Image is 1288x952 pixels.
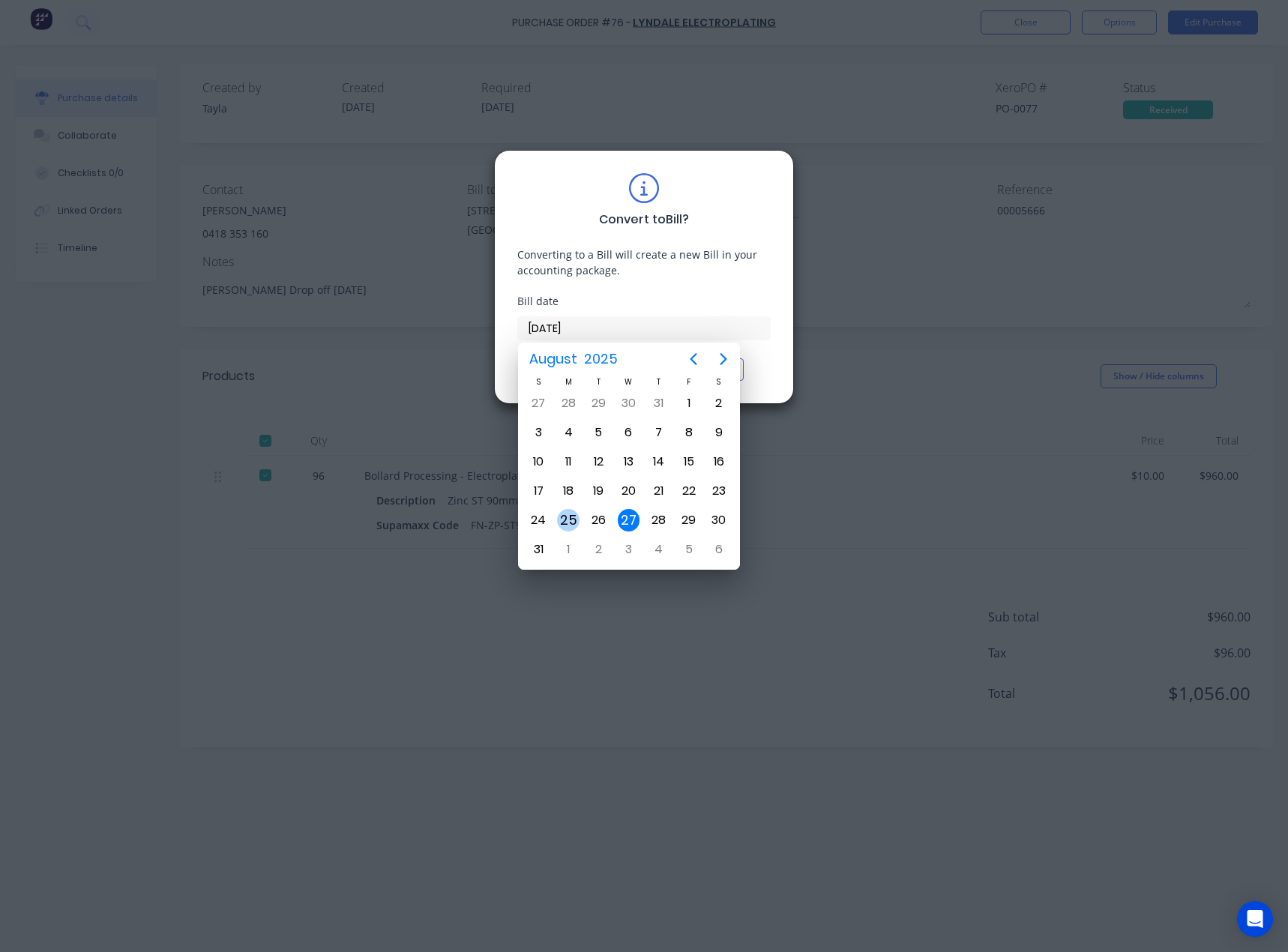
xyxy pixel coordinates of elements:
div: Saturday, August 16, 2025 [708,451,730,473]
div: M [553,376,583,388]
div: Friday, September 5, 2025 [678,538,700,561]
div: Sunday, August 10, 2025 [527,451,550,473]
div: Wednesday, August 20, 2025 [617,480,640,502]
div: Wednesday, September 3, 2025 [617,538,640,561]
span: August [526,346,580,373]
div: Tuesday, August 26, 2025 [587,509,610,531]
div: Sunday, August 3, 2025 [527,421,550,444]
div: Saturday, August 30, 2025 [708,509,730,531]
div: Saturday, September 6, 2025 [708,538,730,561]
div: Wednesday, August 6, 2025 [617,421,640,444]
div: Friday, August 29, 2025 [678,509,700,531]
div: F [674,376,704,388]
div: Thursday, August 21, 2025 [648,480,670,502]
div: Monday, July 28, 2025 [557,392,580,415]
button: Previous page [678,344,708,374]
div: Monday, September 1, 2025 [557,538,580,561]
div: Monday, August 18, 2025 [557,480,580,502]
div: T [583,376,613,388]
div: Bill date [517,293,771,309]
div: Thursday, August 28, 2025 [648,509,670,531]
div: Thursday, August 7, 2025 [648,421,670,444]
div: Saturday, August 9, 2025 [708,421,730,444]
div: Tuesday, August 19, 2025 [587,480,610,502]
div: Tuesday, August 5, 2025 [587,421,610,444]
div: Monday, August 4, 2025 [557,421,580,444]
div: Sunday, August 24, 2025 [527,509,550,531]
div: Wednesday, August 13, 2025 [617,451,640,473]
div: Converting to a Bill will create a new Bill in your accounting package. [517,247,771,278]
div: Tuesday, August 12, 2025 [587,451,610,473]
div: Thursday, September 4, 2025 [648,538,670,561]
div: Sunday, August 31, 2025 [527,538,550,561]
div: Saturday, August 2, 2025 [708,392,730,415]
div: Tuesday, July 29, 2025 [587,392,610,415]
div: Today, Wednesday, August 27, 2025 [618,509,640,531]
div: Friday, August 1, 2025 [678,392,700,415]
button: Next page [708,344,738,374]
div: Wednesday, July 30, 2025 [617,392,640,415]
div: Monday, August 25, 2025 [557,509,580,531]
div: S [704,376,734,388]
div: Sunday, August 17, 2025 [527,480,550,502]
button: August2025 [520,346,627,373]
div: S [523,376,553,388]
div: Thursday, August 14, 2025 [648,451,670,473]
div: Tuesday, September 2, 2025 [587,538,610,561]
div: Open Intercom Messenger [1237,901,1273,937]
div: Convert to Bill ? [599,211,689,229]
div: W [613,376,643,388]
div: Friday, August 22, 2025 [678,480,700,502]
div: Sunday, July 27, 2025 [527,392,550,415]
div: Friday, August 8, 2025 [678,421,700,444]
div: Friday, August 15, 2025 [678,451,700,473]
div: Saturday, August 23, 2025 [708,480,730,502]
span: 2025 [580,346,621,373]
div: Monday, August 11, 2025 [557,451,580,473]
div: T [644,376,674,388]
div: Thursday, July 31, 2025 [648,392,670,415]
